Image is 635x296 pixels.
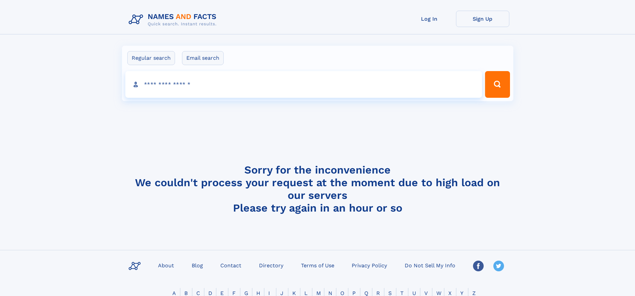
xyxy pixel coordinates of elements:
input: search input [125,71,482,98]
a: About [155,260,177,270]
img: Facebook [473,261,484,271]
a: Do Not Sell My Info [402,260,458,270]
button: Search Button [485,71,510,98]
label: Regular search [127,51,175,65]
img: Logo Names and Facts [126,11,222,29]
a: Contact [218,260,244,270]
label: Email search [182,51,224,65]
a: Log In [403,11,456,27]
a: Sign Up [456,11,509,27]
a: Blog [189,260,206,270]
h4: Sorry for the inconvenience We couldn't process your request at the moment due to high load on ou... [126,164,509,214]
a: Terms of Use [298,260,337,270]
a: Directory [256,260,286,270]
img: Twitter [493,261,504,271]
a: Privacy Policy [349,260,390,270]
